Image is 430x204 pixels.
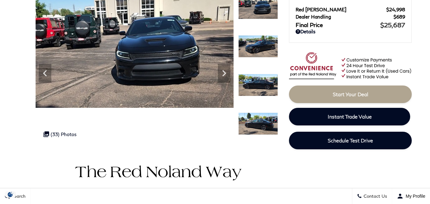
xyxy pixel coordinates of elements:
[380,21,405,29] span: $25,687
[296,21,380,28] span: Final Price
[40,128,80,140] div: (33) Photos
[392,188,430,204] button: Open user profile menu
[296,7,405,12] a: Red [PERSON_NAME] $24,998
[296,14,393,19] span: Dealer Handling
[3,191,18,198] section: Click to Open Cookie Consent Modal
[328,113,372,119] span: Instant Trade Value
[362,194,387,199] span: Contact Us
[296,21,405,29] a: Final Price $25,687
[289,132,412,149] a: Schedule Test Drive
[238,74,278,96] img: Used 2023 Pitch Black Clearcoat Dodge GT image 5
[333,91,368,97] span: Start Your Deal
[289,108,410,125] a: Instant Trade Value
[39,64,51,83] div: Previous
[3,191,18,198] img: Opt-Out Icon
[296,14,405,19] a: Dealer Handling $689
[386,7,405,12] span: $24,998
[328,137,373,143] span: Schedule Test Drive
[393,14,405,19] span: $689
[238,113,278,135] img: Used 2023 Pitch Black Clearcoat Dodge GT image 6
[218,64,230,83] div: Next
[296,7,386,12] span: Red [PERSON_NAME]
[238,35,278,58] img: Used 2023 Pitch Black Clearcoat Dodge GT image 4
[296,29,405,34] a: Details
[289,85,412,103] a: Start Your Deal
[10,194,25,199] span: Search
[403,194,425,199] span: My Profile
